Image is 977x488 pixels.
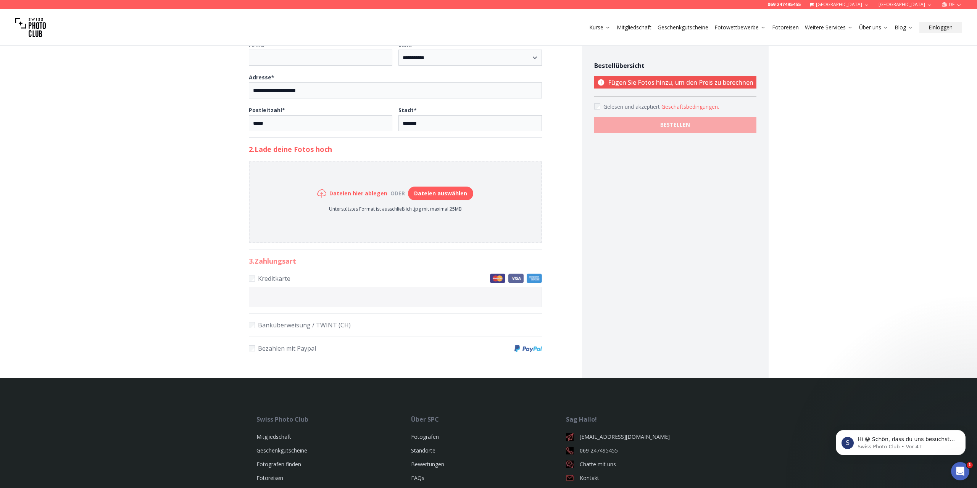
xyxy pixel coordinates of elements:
a: Fotoreisen [256,474,283,482]
button: Über uns [856,22,892,33]
a: Bewertungen [411,461,444,468]
a: FAQs [411,474,424,482]
b: BESTELLEN [660,121,690,129]
div: Swiss Photo Club [256,415,411,424]
b: Stadt * [398,106,417,114]
p: Unterstütztes Format ist ausschließlich .jpg mit maximal 25MB [317,206,473,212]
a: Mitgliedschaft [256,433,291,440]
select: Land* [398,50,542,66]
b: Firma [249,41,264,48]
span: 1 [967,462,973,468]
input: Stadt* [398,115,542,131]
button: Einloggen [919,22,962,33]
input: Firma [249,50,392,66]
a: Kontakt [566,474,721,482]
b: Land * [398,41,415,48]
img: Swiss photo club [15,12,46,43]
input: Postleitzahl* [249,115,392,131]
button: Kurse [586,22,614,33]
a: Kurse [589,24,611,31]
a: 069 247495455 [767,2,801,8]
a: Fotografen [411,433,439,440]
button: Geschenkgutscheine [655,22,711,33]
a: Fotowettbewerbe [714,24,766,31]
div: Über SPC [411,415,566,424]
iframe: Intercom notifications Nachricht [824,414,977,467]
b: Adresse * [249,74,274,81]
a: [EMAIL_ADDRESS][DOMAIN_NAME] [566,433,721,441]
button: Weitere Services [802,22,856,33]
button: Dateien auswählen [408,187,473,200]
a: Fotografen finden [256,461,301,468]
a: Weitere Services [805,24,853,31]
a: Geschenkgutscheine [256,447,307,454]
button: Fotowettbewerbe [711,22,769,33]
span: Gelesen und akzeptiert [603,103,661,110]
a: Fotoreisen [772,24,799,31]
button: Mitgliedschaft [614,22,655,33]
a: Chatte mit uns [566,461,721,468]
b: Postleitzahl * [249,106,285,114]
h4: Bestellübersicht [594,61,756,70]
div: Sag Hallo! [566,415,721,424]
button: Blog [892,22,916,33]
a: Blog [895,24,913,31]
input: Adresse* [249,82,542,98]
a: Über uns [859,24,888,31]
p: Fügen Sie Fotos hinzu, um den Preis zu berechnen [594,76,756,89]
a: Standorte [411,447,435,454]
h2: 2. Lade deine Fotos hoch [249,144,542,155]
button: Accept termsGelesen und akzeptiert [661,103,719,111]
button: BESTELLEN [594,117,756,133]
button: Fotoreisen [769,22,802,33]
a: Mitgliedschaft [617,24,651,31]
div: oder [387,190,408,197]
h6: Dateien hier ablegen [329,190,387,197]
a: 069 247495455 [566,447,721,454]
a: Geschenkgutscheine [658,24,708,31]
iframe: Intercom live chat [951,462,969,480]
input: Accept terms [594,103,600,110]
